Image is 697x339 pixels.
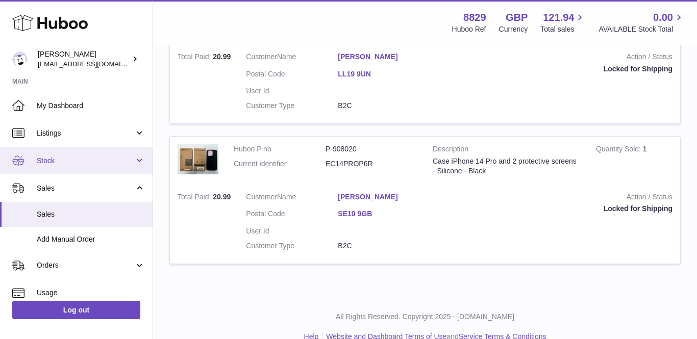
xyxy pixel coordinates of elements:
span: Stock [37,156,134,166]
dt: Postal Code [246,209,338,221]
a: Log out [12,301,140,319]
span: 0.00 [653,11,673,24]
dt: User Id [246,86,338,96]
strong: Total Paid [178,193,213,203]
dd: B2C [338,241,430,251]
dt: Customer Type [246,101,338,111]
dt: Current identifier [234,159,326,169]
dd: B2C [338,101,430,111]
img: 88291703779368.png [178,144,218,174]
span: 121.94 [543,11,574,24]
p: All Rights Reserved. Copyright 2025 - [DOMAIN_NAME] [161,312,689,322]
dt: Huboo P no [234,144,326,154]
strong: Action / Status [445,192,673,204]
div: Case iPhone 14 Pro and 2 protective screens - Silicone - Black [433,157,581,176]
span: [EMAIL_ADDRESS][DOMAIN_NAME] [38,60,150,68]
span: Customer [246,53,277,61]
a: [PERSON_NAME] [338,52,430,62]
strong: Action / Status [445,52,673,64]
span: Usage [37,288,145,298]
div: Huboo Ref [452,24,486,34]
a: [PERSON_NAME] [338,192,430,202]
dt: Postal Code [246,69,338,82]
span: 20.99 [213,193,231,201]
span: My Dashboard [37,101,145,111]
span: Sales [37,210,145,219]
strong: Total Paid [178,53,213,63]
strong: Quantity Sold [596,145,643,155]
span: Total sales [540,24,586,34]
dd: EC14PROP6R [326,159,417,169]
dt: Customer Type [246,241,338,251]
dt: Name [246,192,338,204]
a: 0.00 AVAILABLE Stock Total [599,11,685,34]
dd: P-908020 [326,144,417,154]
dt: User Id [246,226,338,236]
strong: 8829 [463,11,486,24]
div: [PERSON_NAME] [38,49,130,69]
div: Locked for Shipping [445,204,673,214]
a: LL19 9UN [338,69,430,79]
div: Currency [499,24,528,34]
span: AVAILABLE Stock Total [599,24,685,34]
span: 20.99 [213,53,231,61]
img: commandes@kpmatech.com [12,51,28,67]
span: Orders [37,260,134,270]
a: 121.94 Total sales [540,11,586,34]
span: Add Manual Order [37,234,145,244]
strong: GBP [506,11,528,24]
div: Locked for Shipping [445,64,673,74]
span: Listings [37,128,134,138]
a: SE10 9GB [338,209,430,219]
span: Customer [246,193,277,201]
td: 1 [588,137,680,184]
strong: Description [433,144,581,157]
dt: Name [246,52,338,64]
span: Sales [37,184,134,193]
